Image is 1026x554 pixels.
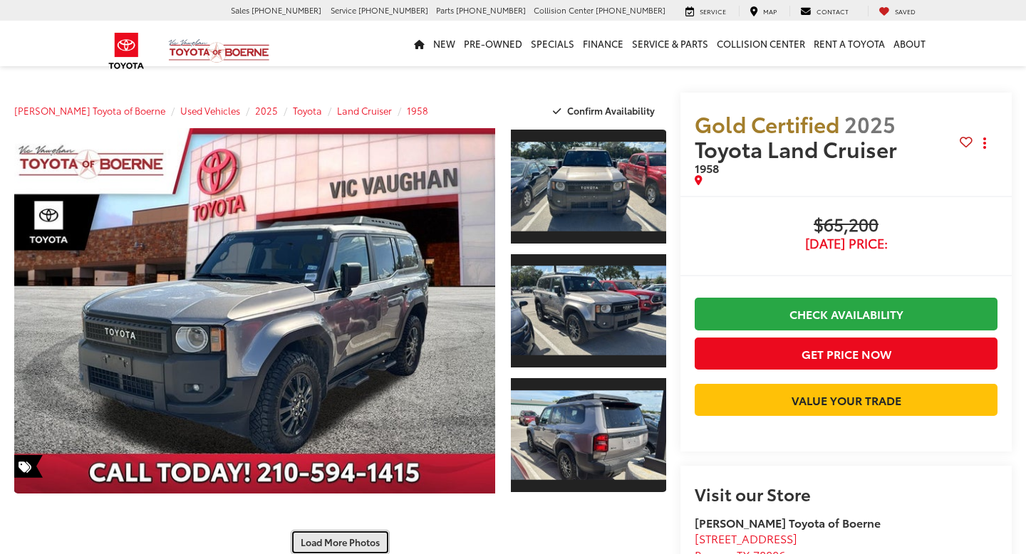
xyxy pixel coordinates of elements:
[809,21,889,66] a: Rent a Toyota
[410,21,429,66] a: Home
[509,266,668,356] img: 2025 Toyota Land Cruiser 1958
[695,160,719,176] span: 1958
[231,4,249,16] span: Sales
[14,128,495,493] a: Expand Photo 0
[255,104,278,117] a: 2025
[844,108,896,139] span: 2025
[527,21,579,66] a: Specials
[331,4,356,16] span: Service
[100,28,153,74] img: Toyota
[511,128,666,245] a: Expand Photo 1
[180,104,240,117] a: Used Vehicles
[695,133,902,164] span: Toyota Land Cruiser
[695,338,997,370] button: Get Price Now
[534,4,594,16] span: Collision Center
[868,6,926,17] a: My Saved Vehicles
[252,4,321,16] span: [PHONE_NUMBER]
[168,38,270,63] img: Vic Vaughan Toyota of Boerne
[695,108,839,139] span: Gold Certified
[695,236,997,251] span: [DATE] Price:
[511,377,666,493] a: Expand Photo 3
[579,21,628,66] a: Finance
[337,104,392,117] a: Land Cruiser
[983,137,986,149] span: dropdown dots
[460,21,527,66] a: Pre-Owned
[509,390,668,480] img: 2025 Toyota Land Cruiser 1958
[407,104,428,117] a: 1958
[567,104,655,117] span: Confirm Availability
[895,6,916,16] span: Saved
[14,455,43,478] span: Special
[695,215,997,236] span: $65,200
[628,21,712,66] a: Service & Parts: Opens in a new tab
[695,484,997,503] h2: Visit our Store
[509,142,668,231] img: 2025 Toyota Land Cruiser 1958
[675,6,737,17] a: Service
[817,6,849,16] span: Contact
[511,253,666,370] a: Expand Photo 2
[789,6,859,17] a: Contact
[763,6,777,16] span: Map
[9,127,499,494] img: 2025 Toyota Land Cruiser 1958
[358,4,428,16] span: [PHONE_NUMBER]
[545,98,667,123] button: Confirm Availability
[973,131,997,156] button: Actions
[14,104,165,117] a: [PERSON_NAME] Toyota of Boerne
[456,4,526,16] span: [PHONE_NUMBER]
[429,21,460,66] a: New
[739,6,787,17] a: Map
[695,298,997,330] a: Check Availability
[695,530,797,546] span: [STREET_ADDRESS]
[695,514,881,531] strong: [PERSON_NAME] Toyota of Boerne
[712,21,809,66] a: Collision Center
[596,4,665,16] span: [PHONE_NUMBER]
[889,21,930,66] a: About
[436,4,454,16] span: Parts
[700,6,726,16] span: Service
[293,104,322,117] a: Toyota
[695,384,997,416] a: Value Your Trade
